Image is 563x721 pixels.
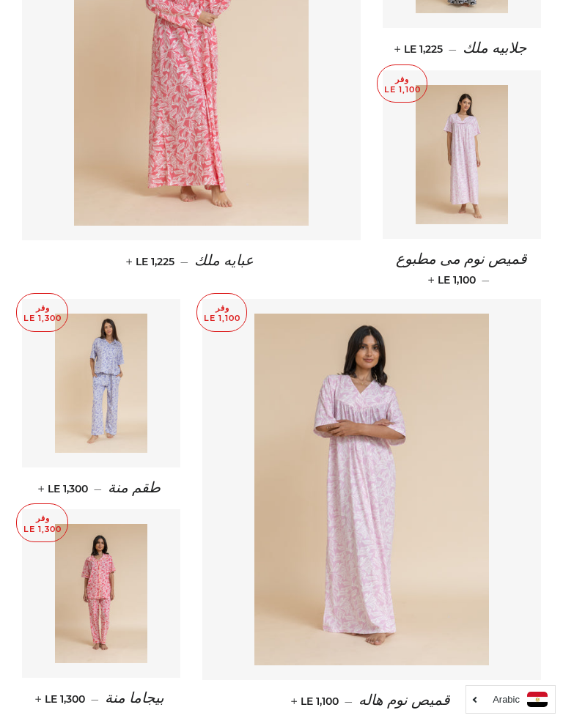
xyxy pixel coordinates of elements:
i: Arabic [493,695,520,704]
span: — [345,695,353,708]
span: LE 1,100 [431,273,476,286]
p: وفر LE 1,100 [197,294,246,331]
a: Arabic [474,692,548,707]
span: — [449,42,457,56]
a: جلابيه ملك — LE 1,225 [383,28,541,70]
span: LE 1,300 [38,692,85,706]
p: وفر LE 1,300 [17,504,67,541]
span: — [91,692,99,706]
p: وفر LE 1,100 [378,65,427,103]
a: طقم منة — LE 1,300 [22,467,180,509]
span: LE 1,225 [129,255,174,268]
span: طقم منة [108,480,161,496]
p: وفر LE 1,300 [17,294,67,331]
span: LE 1,300 [41,482,88,495]
span: جلابيه ملك [463,40,526,56]
span: قميص نوم هاله [358,692,450,709]
a: عبايه ملك — LE 1,225 [22,240,361,282]
span: قميص نوم مى مطبوع [396,251,527,267]
span: — [482,273,490,286]
span: — [94,482,102,495]
span: LE 1,100 [294,695,339,708]
span: عبايه ملك [194,253,254,269]
span: بيجاما منة [105,690,164,706]
span: LE 1,225 [397,42,443,56]
span: — [180,255,188,268]
a: بيجاما منة — LE 1,300 [22,678,180,720]
a: قميص نوم مى مطبوع — LE 1,100 [383,239,541,299]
